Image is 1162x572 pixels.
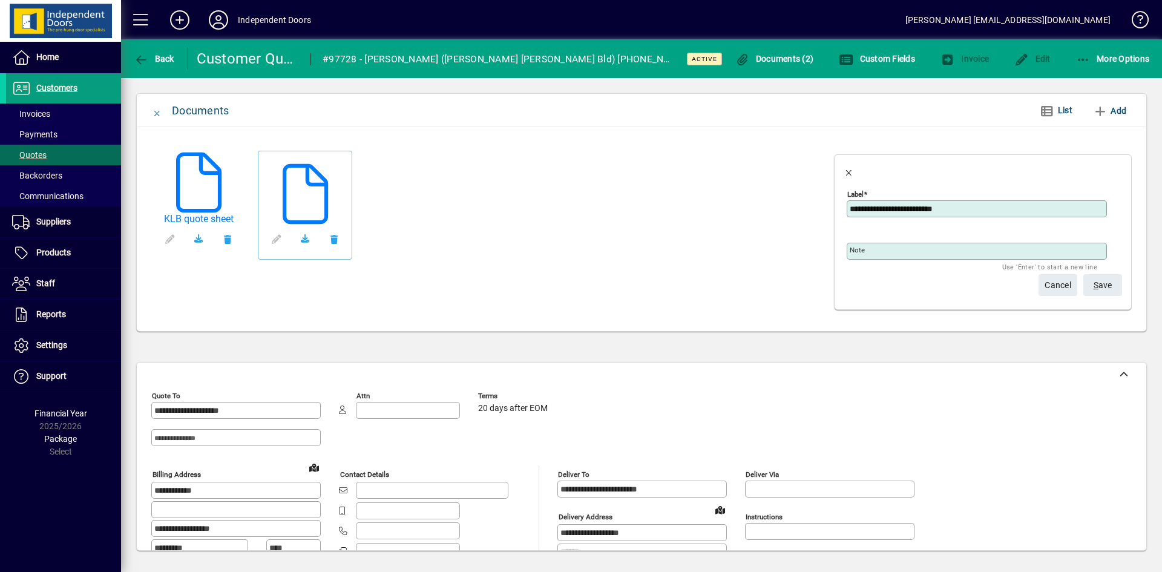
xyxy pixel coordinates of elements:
[36,217,71,226] span: Suppliers
[152,392,180,400] mat-label: Quote To
[36,248,71,257] span: Products
[6,165,121,186] a: Backorders
[36,278,55,288] span: Staff
[732,48,816,70] button: Documents (2)
[558,470,589,479] mat-label: Deliver To
[356,392,370,400] mat-label: Attn
[131,48,177,70] button: Back
[36,340,67,350] span: Settings
[937,48,992,70] button: Invoice
[6,238,121,268] a: Products
[134,54,174,64] span: Back
[836,48,918,70] button: Custom Fields
[197,49,298,68] div: Customer Quote
[12,150,47,160] span: Quotes
[711,500,730,519] a: View on map
[839,54,915,64] span: Custom Fields
[940,54,989,64] span: Invoice
[1088,100,1131,122] button: Add
[6,207,121,237] a: Suppliers
[1123,2,1147,42] a: Knowledge Base
[36,52,59,62] span: Home
[1002,260,1097,274] mat-hint: Use 'Enter' to start a new line
[847,190,864,199] mat-label: Label
[850,246,865,254] mat-label: Note
[6,361,121,392] a: Support
[1011,48,1054,70] button: Edit
[143,96,172,125] button: Close
[34,409,87,418] span: Financial Year
[121,48,188,70] app-page-header-button: Back
[1083,274,1122,296] button: Save
[692,55,717,63] span: Active
[6,186,121,206] a: Communications
[12,171,62,180] span: Backorders
[1045,275,1071,295] span: Cancel
[213,225,242,254] button: Remove
[1039,274,1077,296] button: Cancel
[304,458,324,477] a: View on map
[320,225,349,254] button: Remove
[6,300,121,330] a: Reports
[1093,101,1126,120] span: Add
[1058,105,1072,115] span: List
[172,101,229,120] div: Documents
[238,10,311,30] div: Independent Doors
[746,470,779,479] mat-label: Deliver via
[1014,54,1051,64] span: Edit
[36,309,66,319] span: Reports
[184,225,213,254] a: Download
[290,225,320,254] a: Download
[1030,100,1082,122] button: List
[6,104,121,124] a: Invoices
[155,213,242,225] a: KLB quote sheet
[478,404,548,413] span: 20 days after EOM
[6,269,121,299] a: Staff
[746,513,783,521] mat-label: Instructions
[44,434,77,444] span: Package
[12,109,50,119] span: Invoices
[735,54,813,64] span: Documents (2)
[835,156,864,185] button: Close
[6,145,121,165] a: Quotes
[160,9,199,31] button: Add
[1094,280,1098,290] span: S
[6,124,121,145] a: Payments
[1076,54,1150,64] span: More Options
[905,10,1111,30] div: [PERSON_NAME] [EMAIL_ADDRESS][DOMAIN_NAME]
[36,371,67,381] span: Support
[12,191,84,201] span: Communications
[1094,275,1112,295] span: ave
[12,130,57,139] span: Payments
[36,83,77,93] span: Customers
[1073,48,1153,70] button: More Options
[6,42,121,73] a: Home
[323,50,672,69] div: #97728 - [PERSON_NAME] ([PERSON_NAME] [PERSON_NAME] Bld) [PHONE_NUMBER]
[478,392,551,400] span: Terms
[6,330,121,361] a: Settings
[199,9,238,31] button: Profile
